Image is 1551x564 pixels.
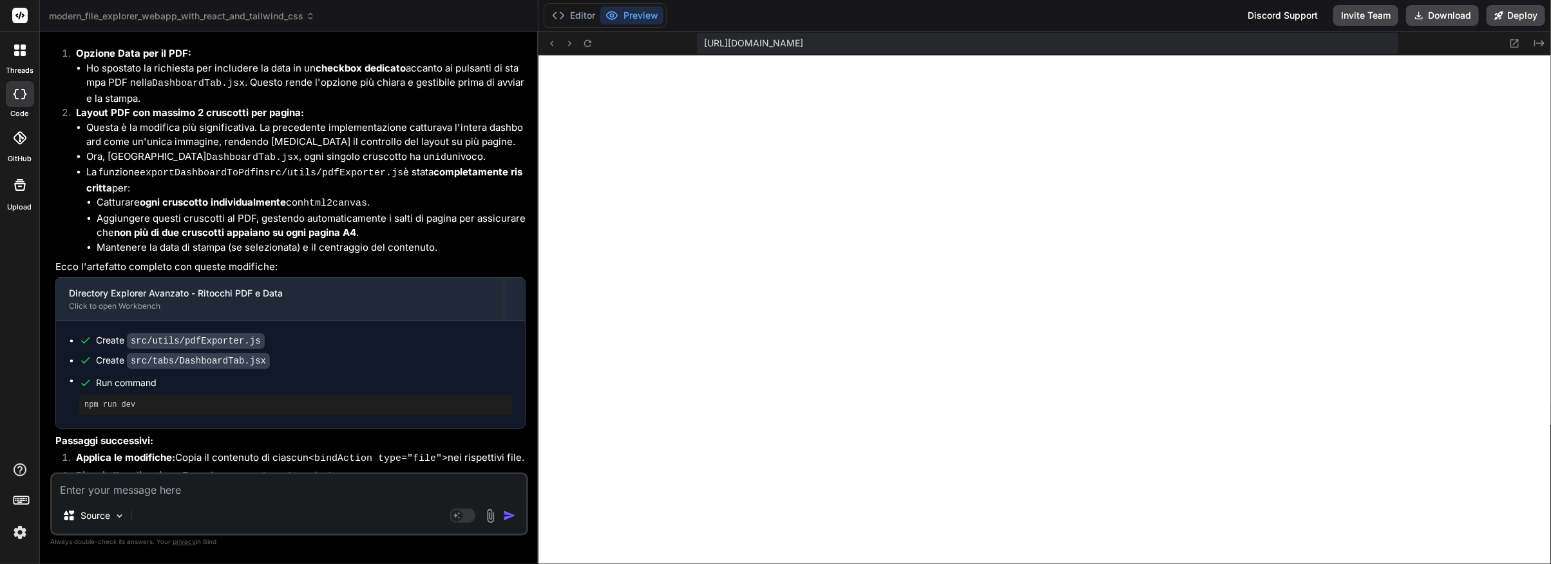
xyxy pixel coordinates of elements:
[96,376,512,389] span: Run command
[127,353,270,369] code: src/tabs/DashboardTab.jsx
[69,301,491,311] div: Click to open Workbench
[97,211,526,240] li: Aggiungere questi cruscotti al PDF, gestendo automaticamente i salti di pagina per assicurare che .
[213,471,277,482] code: npm run dev
[600,6,663,24] button: Preview
[173,538,196,545] span: privacy
[55,434,153,447] strong: Passaggi successivi:
[264,168,403,179] code: src/utils/pdfExporter.js
[86,121,526,150] li: Questa è la modifica più significativa. La precedente implementazione catturava l'intera dashboar...
[1240,5,1326,26] div: Discord Support
[316,62,406,74] strong: checkbox dedicato
[86,165,526,255] li: La funzione in è stata per:
[1406,5,1479,26] button: Download
[8,202,32,213] label: Upload
[96,354,270,367] div: Create
[114,511,125,521] img: Pick Models
[76,469,182,481] strong: Riavvia l'applicazione:
[84,400,507,410] pre: npm run dev
[309,453,448,464] code: <bindAction type="file">
[538,55,1551,564] iframe: Preview
[49,10,315,23] span: modern_file_explorer_webapp_with_react_and_tailwind_css
[69,287,491,300] div: Directory Explorer Avanzato - Ritocchi PDF e Data
[1333,5,1398,26] button: Invite Team
[152,78,245,89] code: DashboardTab.jsx
[96,334,265,347] div: Create
[206,152,299,163] code: DashboardTab.jsx
[66,469,526,487] li: Esegui nel terminale.
[483,509,498,523] img: attachment
[140,196,286,208] strong: ogni cruscotto individualmente
[86,166,522,194] strong: completamente riscritta
[56,278,504,320] button: Directory Explorer Avanzato - Ritocchi PDF e DataClick to open Workbench
[6,65,33,76] label: threads
[127,333,265,349] code: src/utils/pdfExporter.js
[81,509,110,522] p: Source
[1487,5,1545,26] button: Deploy
[435,152,446,163] code: id
[503,509,516,522] img: icon
[303,198,367,209] code: html2canvas
[66,451,526,469] li: Copia il contenuto di ciascun nei rispettivi file.
[11,108,29,119] label: code
[55,260,526,275] p: Ecco l'artefatto completo con queste modifiche:
[76,106,304,119] strong: Layout PDF con massimo 2 cruscotti per pagina:
[705,37,804,50] span: [URL][DOMAIN_NAME]
[8,153,32,164] label: GitHub
[97,195,526,211] li: Catturare con .
[547,6,600,24] button: Editor
[140,168,256,179] code: exportDashboardToPdf
[9,521,31,543] img: settings
[114,226,356,238] strong: non più di due cruscotti appaiano su ogni pagina A4
[86,61,526,106] li: Ho spostato la richiesta per includere la data in un accanto ai pulsanti di stampa PDF nella . Qu...
[97,240,526,255] li: Mantenere la data di stampa (se selezionata) e il centraggio del contenuto.
[86,150,526,166] li: Ora, [GEOGRAPHIC_DATA] , ogni singolo cruscotto ha un univoco.
[76,451,175,463] strong: Applica le modifiche:
[76,47,191,59] strong: Opzione Data per il PDF:
[50,536,528,548] p: Always double-check its answers. Your in Bind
